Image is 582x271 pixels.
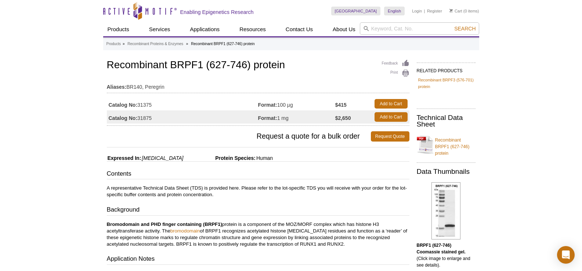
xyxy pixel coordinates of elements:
[185,22,224,36] a: Applications
[454,26,476,32] span: Search
[557,246,575,264] div: Open Intercom Messenger
[107,221,222,227] strong: Bromodomain and PHD finger containing (BRPF1)
[107,110,258,124] td: 31875
[427,8,442,14] a: Register
[107,59,409,72] h1: Recombinant BRPF1 (627-746) protein
[412,8,422,14] a: Login
[452,25,478,32] button: Search
[375,99,408,109] a: Add to Cart
[185,155,256,161] span: Protein Species:
[191,42,254,46] li: Recombinant BRPF1 (627-746) protein
[145,22,175,36] a: Services
[109,102,138,108] strong: Catalog No:
[281,22,317,36] a: Contact Us
[449,7,479,15] li: (0 items)
[375,112,408,122] a: Add to Cart
[258,115,277,121] strong: Format:
[107,155,141,161] span: Expressed In:
[180,9,254,15] h2: Enabling Epigenetics Research
[424,7,425,15] li: |
[186,42,188,46] li: »
[335,102,347,108] strong: $415
[417,114,476,128] h2: Technical Data Sheet
[417,62,476,76] h2: RELATED PRODUCTS
[123,42,125,46] li: »
[258,97,335,110] td: 100 µg
[360,22,479,35] input: Keyword, Cat. No.
[107,169,409,180] h3: Contents
[417,242,476,268] p: (Click image to enlarge and see details).
[382,59,409,67] a: Feedback
[449,8,462,14] a: Cart
[107,131,371,142] span: Request a quote for a bulk order
[417,132,476,157] a: Recombinant BRPF1 (627-746) protein
[107,185,409,198] p: A representative Technical Data Sheet (TDS) is provided here. Please refer to the lot-specific TD...
[331,7,381,15] a: [GEOGRAPHIC_DATA]
[103,22,134,36] a: Products
[382,69,409,77] a: Print
[142,155,183,161] i: [MEDICAL_DATA]
[107,254,409,265] h3: Application Notes
[371,131,409,142] a: Request Quote
[107,97,258,110] td: 31375
[235,22,270,36] a: Resources
[417,243,466,254] b: BRPF1 (627-746) Coomassie stained gel.
[107,221,409,248] p: protein is a component of the MOZ/MORF complex which has histone H3 acetyltransferase activity. T...
[258,110,335,124] td: 1 mg
[258,102,277,108] strong: Format:
[256,155,273,161] span: Human
[109,115,138,121] strong: Catalog No:
[328,22,360,36] a: About Us
[418,77,474,90] a: Recombinant BRPF3 (576-701) protein
[107,84,127,90] strong: Aliases:
[106,41,121,47] a: Products
[384,7,405,15] a: English
[170,228,200,234] a: bromodomain
[127,41,183,47] a: Recombinant Proteins & Enzymes
[107,79,409,91] td: BR140, Peregrin
[107,205,409,216] h3: Background
[335,115,351,121] strong: $2,650
[417,168,476,175] h2: Data Thumbnails
[449,9,453,12] img: Your Cart
[431,182,460,239] img: BRPF1 (627-746) Coomassie gel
